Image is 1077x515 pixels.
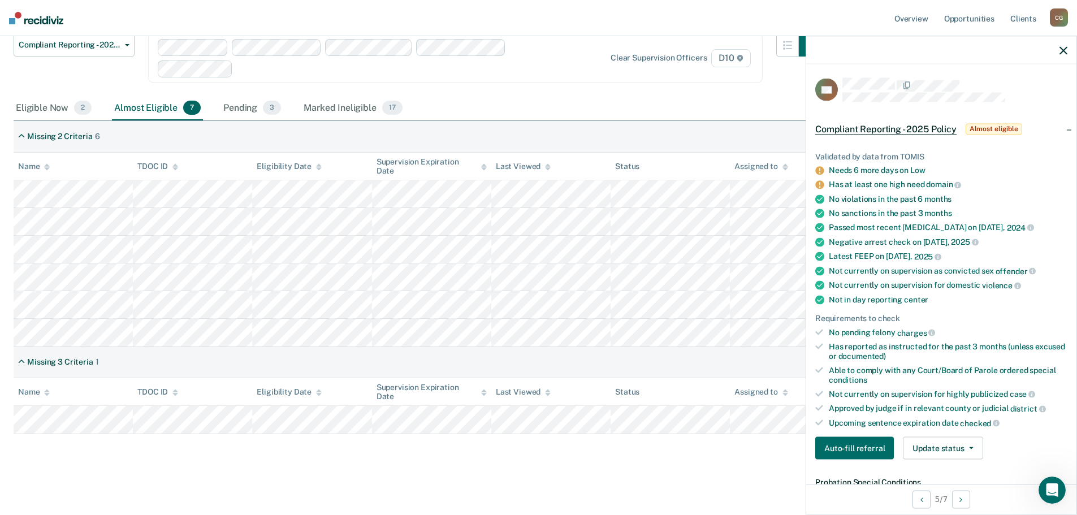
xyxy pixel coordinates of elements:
[829,404,1067,414] div: Approved by judge if in relevant county or judicial
[924,194,951,204] span: months
[829,389,1067,399] div: Not currently on supervision for highly publicized
[496,162,551,171] div: Last Viewed
[996,266,1036,275] span: offender
[982,281,1021,290] span: violence
[904,295,928,304] span: center
[18,162,50,171] div: Name
[897,328,936,337] span: charges
[815,437,898,460] a: Navigate to form link
[829,166,1067,175] div: Needs 6 more days on Low
[960,418,1000,427] span: checked
[815,478,1067,487] dt: Probation Special Conditions
[829,327,1067,337] div: No pending felony
[496,387,551,397] div: Last Viewed
[815,123,957,135] span: Compliant Reporting - 2025 Policy
[829,342,1067,361] div: Has reported as instructed for the past 3 months (unless excused or
[815,437,894,460] button: Auto-fill referral
[27,357,93,367] div: Missing 3 Criteria
[829,375,867,384] span: conditions
[96,357,99,367] div: 1
[1039,477,1066,504] iframe: Intercom live chat
[734,387,788,397] div: Assigned to
[1010,390,1035,399] span: case
[615,387,639,397] div: Status
[829,194,1067,204] div: No violations in the past 6
[377,157,487,176] div: Supervision Expiration Date
[611,53,707,63] div: Clear supervision officers
[815,314,1067,323] div: Requirements to check
[829,280,1067,291] div: Not currently on supervision for domestic
[18,387,50,397] div: Name
[137,387,178,397] div: TDOC ID
[95,132,100,141] div: 6
[951,237,978,246] span: 2025
[377,383,487,402] div: Supervision Expiration Date
[806,111,1076,147] div: Compliant Reporting - 2025 PolicyAlmost eligible
[829,237,1067,247] div: Negative arrest check on [DATE],
[14,96,94,121] div: Eligible Now
[183,101,201,115] span: 7
[382,101,403,115] span: 17
[27,132,92,141] div: Missing 2 Criteria
[257,162,322,171] div: Eligibility Date
[924,209,951,218] span: months
[829,252,1067,262] div: Latest FEEP on [DATE],
[112,96,203,121] div: Almost Eligible
[829,209,1067,218] div: No sanctions in the past 3
[903,437,983,460] button: Update status
[829,366,1067,385] div: Able to comply with any Court/Board of Parole ordered special
[1050,8,1068,27] div: C G
[615,162,639,171] div: Status
[914,252,941,261] span: 2025
[829,266,1067,276] div: Not currently on supervision as convicted sex
[829,223,1067,233] div: Passed most recent [MEDICAL_DATA] on [DATE],
[829,418,1067,428] div: Upcoming sentence expiration date
[815,152,1067,161] div: Validated by data from TOMIS
[734,162,788,171] div: Assigned to
[829,180,1067,190] div: Has at least one high need domain
[806,484,1076,514] div: 5 / 7
[263,101,281,115] span: 3
[1007,223,1034,232] span: 2024
[221,96,283,121] div: Pending
[301,96,404,121] div: Marked Ineligible
[1010,404,1046,413] span: district
[829,295,1067,305] div: Not in day reporting
[711,49,750,67] span: D10
[966,123,1022,135] span: Almost eligible
[912,490,931,508] button: Previous Opportunity
[137,162,178,171] div: TDOC ID
[952,490,970,508] button: Next Opportunity
[9,12,63,24] img: Recidiviz
[19,40,120,50] span: Compliant Reporting - 2025 Policy
[838,352,886,361] span: documented)
[74,101,92,115] span: 2
[257,387,322,397] div: Eligibility Date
